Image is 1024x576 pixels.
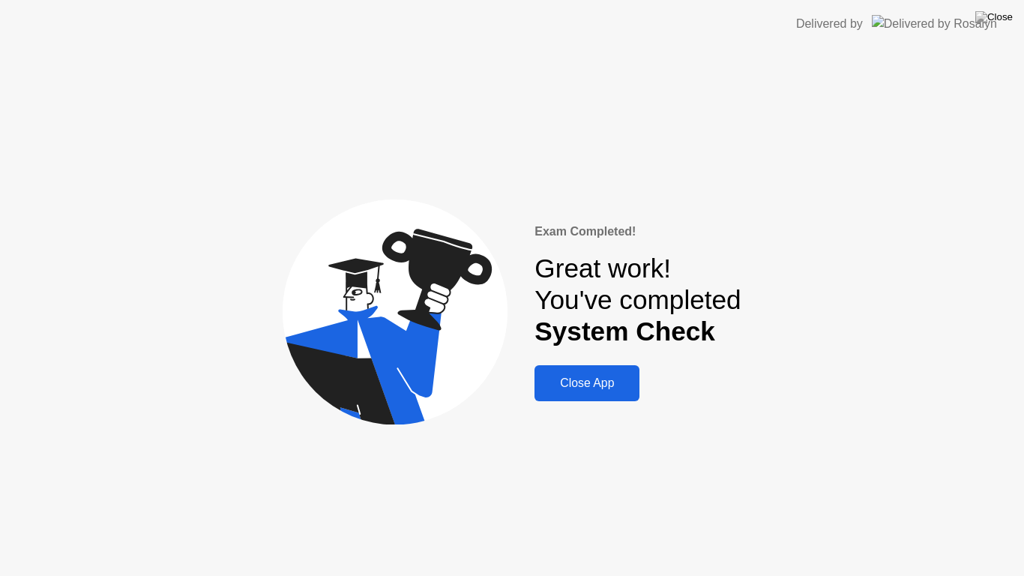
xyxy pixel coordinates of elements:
img: Delivered by Rosalyn [872,15,997,32]
div: Exam Completed! [534,223,741,241]
img: Close [975,11,1013,23]
button: Close App [534,365,639,401]
div: Delivered by [796,15,863,33]
b: System Check [534,316,715,346]
div: Close App [539,376,635,390]
div: Great work! You've completed [534,253,741,348]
